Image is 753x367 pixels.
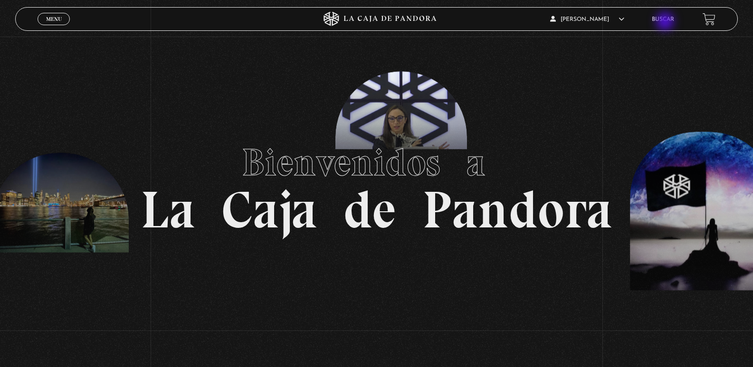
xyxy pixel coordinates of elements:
[652,17,674,22] a: Buscar
[46,16,62,22] span: Menu
[703,13,715,26] a: View your shopping cart
[141,132,612,236] h1: La Caja de Pandora
[43,24,65,31] span: Cerrar
[550,17,624,22] span: [PERSON_NAME]
[242,140,512,185] span: Bienvenidos a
